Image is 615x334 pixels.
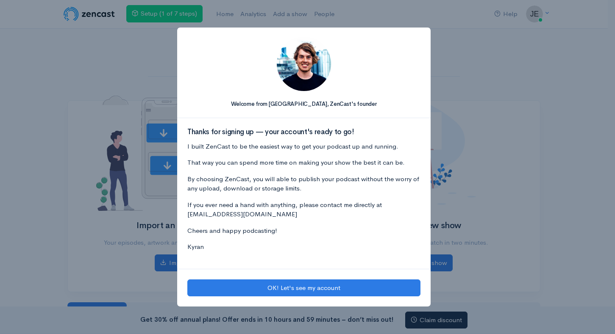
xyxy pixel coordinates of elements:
p: That way you can spend more time on making your show the best it can be. [187,158,420,168]
p: By choosing ZenCast, you will able to publish your podcast without the worry of any upload, downl... [187,174,420,193]
h5: Welcome from [GEOGRAPHIC_DATA], ZenCast's founder [187,101,420,107]
p: Kyran [187,242,420,252]
p: Cheers and happy podcasting! [187,226,420,236]
button: OK! Let's see my account [187,279,420,297]
p: I built ZenCast to be the easiest way to get your podcast up and running. [187,142,420,152]
p: If you ever need a hand with anything, please contact me directly at [EMAIL_ADDRESS][DOMAIN_NAME] [187,200,420,219]
h3: Thanks for signing up — your account's ready to go! [187,128,420,136]
iframe: gist-messenger-bubble-iframe [586,305,607,326]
